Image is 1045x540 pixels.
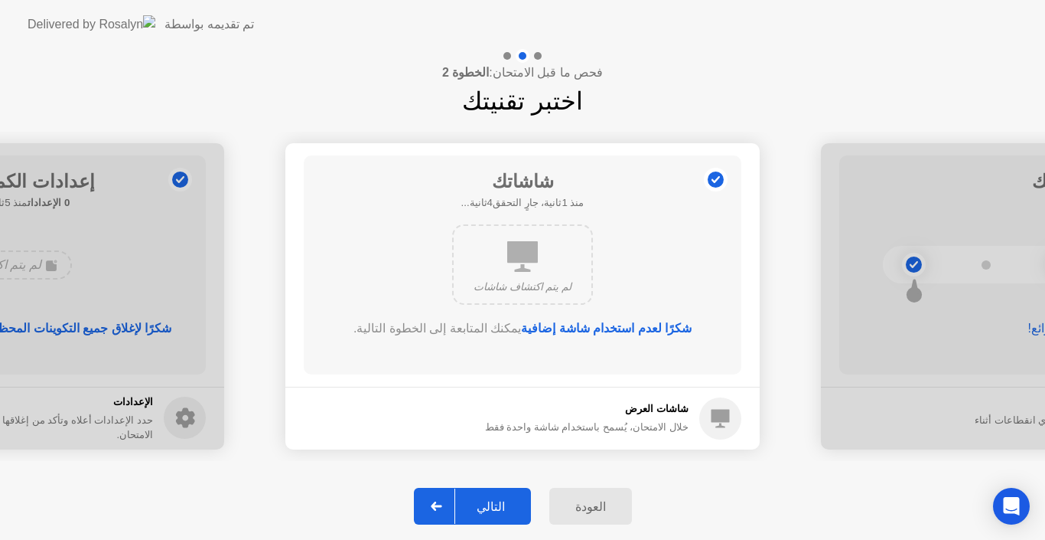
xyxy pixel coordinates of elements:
[164,15,254,34] div: تم تقديمه بواسطة
[461,168,584,195] h1: شاشاتك
[485,401,689,417] h5: شاشات العرض
[347,319,698,338] div: يمكنك المتابعة إلى الخطوة التالية.
[521,322,692,335] b: شكرًا لعدم استخدام شاشة إضافية
[442,66,489,79] b: الخطوة 2
[993,488,1030,525] div: Open Intercom Messenger
[554,499,627,514] div: العودة
[455,499,526,514] div: التالي
[466,280,579,295] div: لم يتم اكتشاف شاشات
[485,420,689,434] div: خلال الامتحان، يُسمح باستخدام شاشة واحدة فقط
[462,83,583,119] h1: اختبر تقنيتك
[414,488,531,525] button: التالي
[28,15,155,33] img: Delivered by Rosalyn
[549,488,632,525] button: العودة
[461,195,584,211] h5: منذ 1ثانية، جارٍ التحقق4ثانية...
[442,64,603,82] h4: فحص ما قبل الامتحان:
